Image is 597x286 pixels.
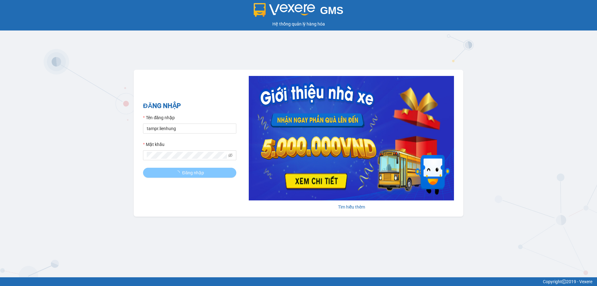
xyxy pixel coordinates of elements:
[254,3,315,17] img: logo 2
[143,114,175,121] label: Tên đăng nhập
[2,21,595,27] div: Hệ thống quản lý hàng hóa
[143,141,164,148] label: Mật khẩu
[5,278,592,285] div: Copyright 2019 - Vexere
[143,124,236,134] input: Tên đăng nhập
[143,168,236,178] button: Đăng nhập
[320,5,343,16] span: GMS
[254,9,344,14] a: GMS
[182,169,204,176] span: Đăng nhập
[143,101,236,111] h2: ĐĂNG NHẬP
[249,204,454,210] div: Tìm hiểu thêm
[228,153,233,157] span: eye-invisible
[249,76,454,200] img: banner-0
[175,171,182,175] span: loading
[147,152,227,159] input: Mật khẩu
[562,279,566,284] span: copyright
